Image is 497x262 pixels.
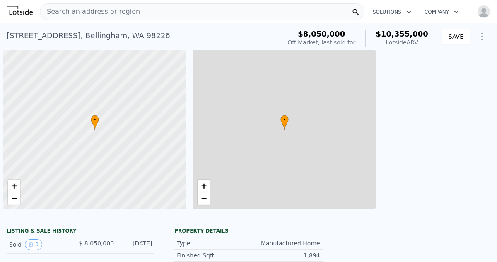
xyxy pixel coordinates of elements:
div: • [91,115,99,130]
div: LISTING & SALE HISTORY [7,228,154,236]
a: Zoom out [8,192,20,205]
a: Zoom in [8,180,20,192]
div: Lotside ARV [376,38,428,47]
div: 1,894 [248,251,320,260]
button: View historical data [25,239,42,250]
button: SAVE [442,29,470,44]
img: avatar [477,5,490,18]
span: $10,355,000 [376,29,428,38]
div: Type [177,239,248,247]
div: Property details [174,228,322,234]
span: + [201,181,206,191]
button: Solutions [366,5,418,20]
span: $8,050,000 [298,29,345,38]
span: $ 8,050,000 [79,240,114,247]
a: Zoom out [198,192,210,205]
span: • [280,116,289,124]
div: [STREET_ADDRESS] , Bellingham , WA 98226 [7,30,170,42]
button: Show Options [474,28,490,45]
span: Search an address or region [40,7,140,17]
div: Manufactured Home [248,239,320,247]
div: Sold [9,239,72,250]
div: Finished Sqft [177,251,248,260]
div: Off Market, last sold for [287,38,355,47]
div: • [280,115,289,130]
span: − [12,193,17,203]
span: • [91,116,99,124]
span: − [201,193,206,203]
button: Company [418,5,466,20]
div: [DATE] [121,239,152,250]
a: Zoom in [198,180,210,192]
span: + [12,181,17,191]
img: Lotside [7,6,33,17]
